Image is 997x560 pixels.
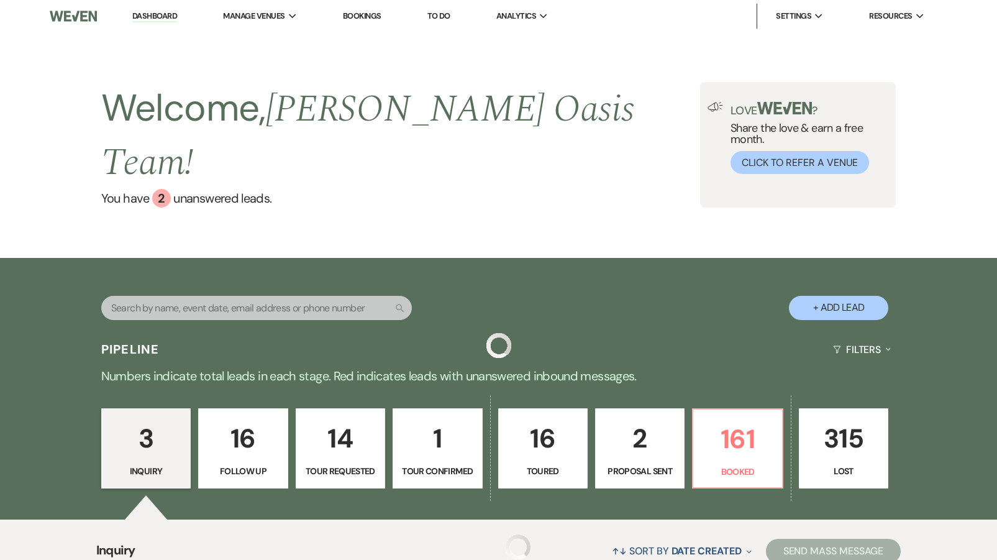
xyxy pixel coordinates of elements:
a: To Do [427,11,450,21]
img: weven-logo-green.svg [757,102,813,114]
h2: Welcome, [101,82,700,189]
div: 2 [152,189,171,208]
p: 161 [701,418,774,460]
p: Tour Requested [304,464,377,478]
h3: Pipeline [101,341,160,358]
a: 315Lost [799,408,888,489]
p: Toured [506,464,580,478]
p: Follow Up [206,464,280,478]
input: Search by name, event date, email address or phone number [101,296,412,320]
p: Proposal Sent [603,464,676,478]
p: Tour Confirmed [401,464,474,478]
a: 16Toured [498,408,588,489]
p: 14 [304,418,377,459]
span: Resources [869,10,912,22]
a: 16Follow Up [198,408,288,489]
span: Analytics [496,10,536,22]
img: loading spinner [506,535,530,559]
div: Share the love & earn a free month. [723,102,888,174]
span: [PERSON_NAME] Oasis Team ! [101,81,635,191]
a: 2Proposal Sent [595,408,685,489]
p: 315 [807,418,880,459]
span: Date Created [671,544,742,558]
p: 16 [206,418,280,459]
p: Lost [807,464,880,478]
button: Filters [828,333,896,366]
p: Booked [701,465,774,479]
img: loading spinner [486,333,511,358]
p: Inquiry [109,464,183,478]
span: Manage Venues [223,10,285,22]
p: 16 [506,418,580,459]
a: 161Booked [692,408,783,489]
a: Bookings [343,11,381,21]
p: Love ? [731,102,888,116]
img: loud-speaker-illustration.svg [708,102,723,112]
p: 3 [109,418,183,459]
img: Weven Logo [50,3,97,29]
span: Settings [776,10,811,22]
p: 2 [603,418,676,459]
p: Numbers indicate total leads in each stage. Red indicates leads with unanswered inbound messages. [52,366,946,386]
button: + Add Lead [789,296,888,320]
a: Dashboard [132,11,177,22]
p: 1 [401,418,474,459]
a: You have 2 unanswered leads. [101,189,700,208]
a: 14Tour Requested [296,408,385,489]
button: Click to Refer a Venue [731,151,869,174]
a: 3Inquiry [101,408,191,489]
span: ↑↓ [612,544,627,558]
a: 1Tour Confirmed [393,408,482,489]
